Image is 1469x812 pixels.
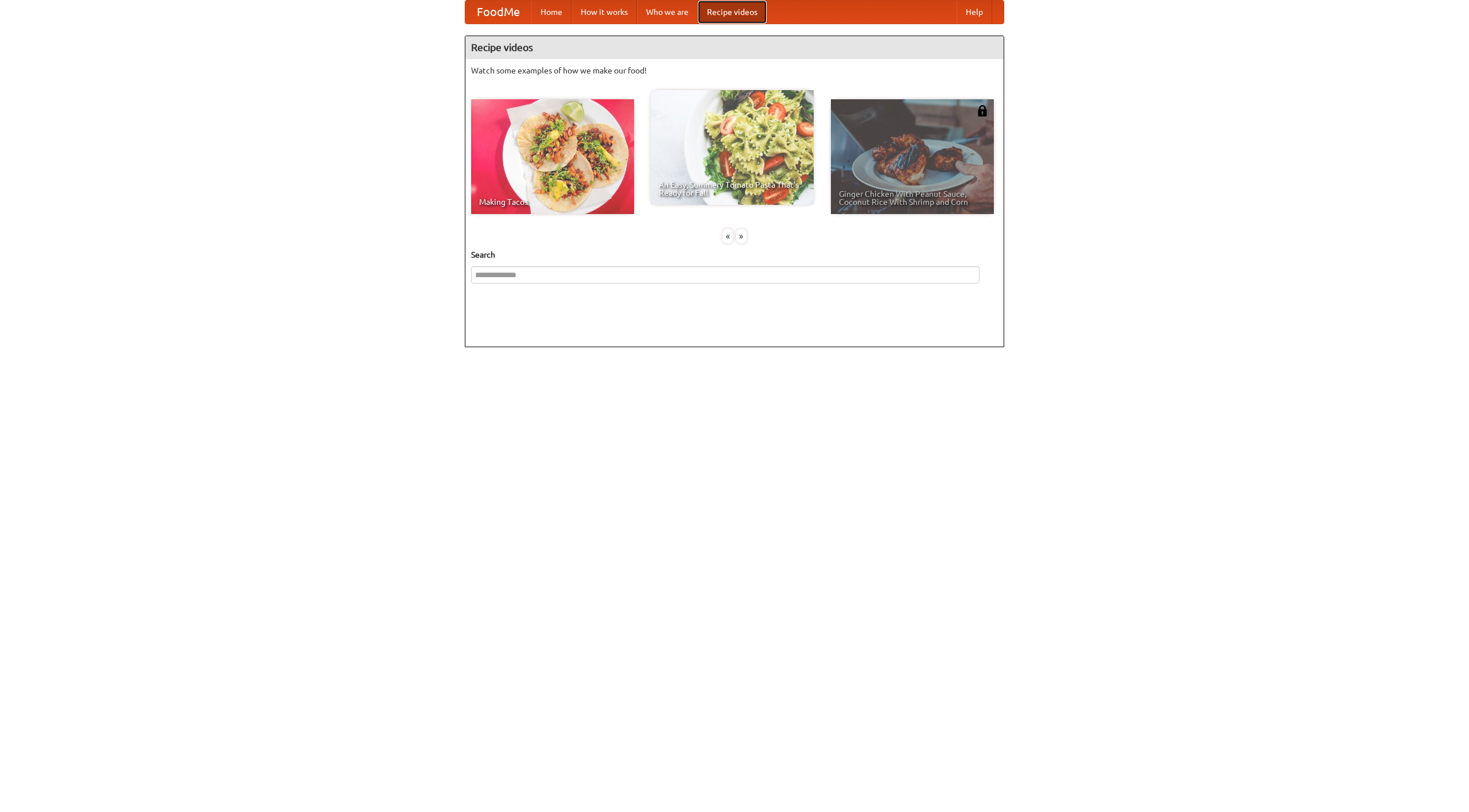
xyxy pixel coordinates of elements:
img: 483408.png [977,105,988,116]
div: « [722,229,733,243]
a: FoodMe [465,1,531,24]
a: Home [531,1,572,24]
a: How it works [572,1,637,24]
span: Making Tacos [479,198,626,206]
a: Who we are [637,1,698,24]
h4: Recipe videos [465,36,1004,59]
h5: Search [471,249,998,261]
div: » [736,229,747,243]
span: An Easy, Summery Tomato Pasta That's Ready for Fall [659,181,806,197]
a: An Easy, Summery Tomato Pasta That's Ready for Fall [651,90,814,205]
a: Recipe videos [698,1,767,24]
a: Making Tacos [471,99,634,214]
p: Watch some examples of how we make our food! [471,65,998,76]
a: Help [957,1,992,24]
